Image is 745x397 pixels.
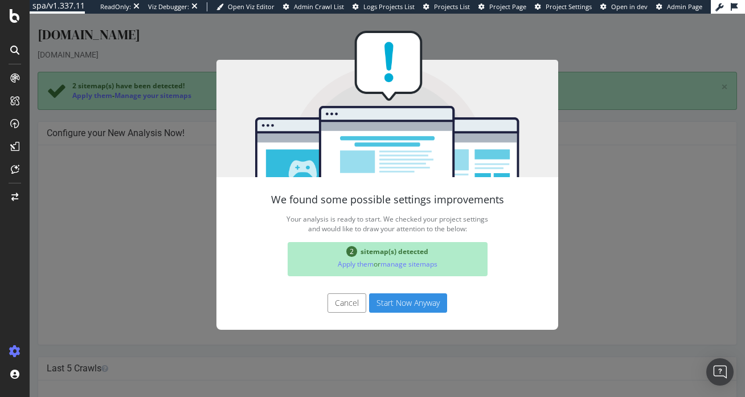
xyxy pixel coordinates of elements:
a: Projects List [423,2,470,11]
button: Start Now Anyway [339,280,417,299]
div: ReadOnly: [100,2,131,11]
span: Projects List [434,2,470,11]
p: Your analysis is ready to start. We checked your project settings and would like to draw your att... [210,198,506,223]
a: Project Settings [535,2,592,11]
a: manage sitemaps [351,245,408,255]
span: Admin Crawl List [294,2,344,11]
a: Admin Page [656,2,702,11]
span: sitemap(s) detected [331,233,399,243]
img: You're all set! [187,17,529,163]
span: Open in dev [611,2,648,11]
span: 2 [317,232,328,243]
a: Apply them [308,245,344,255]
span: Project Page [489,2,526,11]
a: Open in dev [600,2,648,11]
div: Open Intercom Messenger [706,358,734,386]
a: Admin Crawl List [283,2,344,11]
span: Open Viz Editor [228,2,275,11]
span: Logs Projects List [363,2,415,11]
p: or [263,243,453,258]
button: Cancel [298,280,337,299]
div: Viz Debugger: [148,2,189,11]
h4: We found some possible settings improvements [210,181,506,192]
a: Project Page [478,2,526,11]
span: Project Settings [546,2,592,11]
span: Admin Page [667,2,702,11]
a: Logs Projects List [353,2,415,11]
a: Open Viz Editor [216,2,275,11]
